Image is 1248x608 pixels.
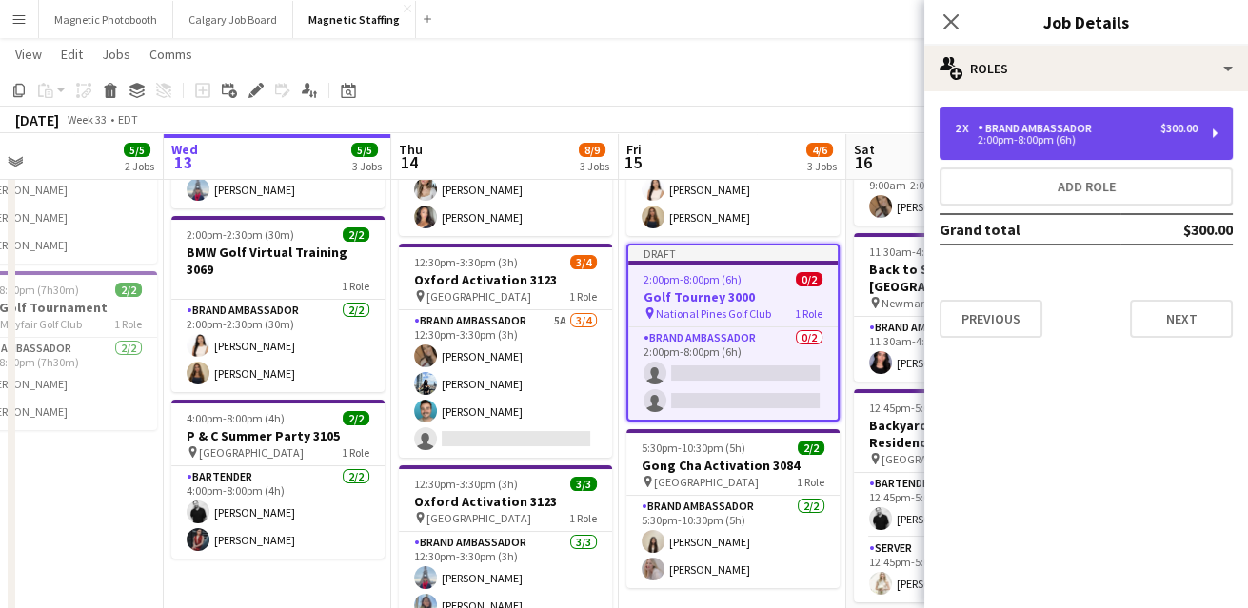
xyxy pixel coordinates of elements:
[187,411,285,425] span: 4:00pm-8:00pm (4h)
[399,144,612,236] app-card-role: Brand Ambassador2/22:00pm-8:00pm (6h)[PERSON_NAME][PERSON_NAME]
[851,151,875,173] span: 16
[796,272,822,286] span: 0/2
[399,493,612,510] h3: Oxford Activation 3123
[869,401,995,415] span: 12:45pm-5:00pm (4h15m)
[626,141,642,158] span: Fri
[115,283,142,297] span: 2/2
[882,452,986,466] span: [GEOGRAPHIC_DATA]
[1160,122,1198,135] div: $300.00
[869,245,974,259] span: 11:30am-4:30pm (5h)
[940,167,1233,206] button: Add role
[644,272,742,286] span: 2:00pm-8:00pm (6h)
[854,473,1067,538] app-card-role: Bartender1/112:45pm-5:00pm (4h15m)[PERSON_NAME]
[626,457,840,474] h3: Gong Cha Activation 3084
[124,143,150,157] span: 5/5
[171,400,385,559] app-job-card: 4:00pm-8:00pm (4h)2/2P & C Summer Party 3105 [GEOGRAPHIC_DATA]1 RoleBartender2/24:00pm-8:00pm (4h...
[293,1,416,38] button: Magnetic Staffing
[626,429,840,588] app-job-card: 5:30pm-10:30pm (5h)2/2Gong Cha Activation 3084 [GEOGRAPHIC_DATA]1 RoleBrand Ambassador2/25:30pm-1...
[1120,214,1233,245] td: $300.00
[624,151,642,173] span: 15
[187,227,294,242] span: 2:00pm-2:30pm (30m)
[797,475,824,489] span: 1 Role
[399,271,612,288] h3: Oxford Activation 3123
[940,214,1120,245] td: Grand total
[118,112,138,127] div: EDT
[351,143,378,157] span: 5/5
[955,135,1198,145] div: 2:00pm-8:00pm (6h)
[53,42,90,67] a: Edit
[626,144,840,236] app-card-role: Brand Ambassador2/29:30am-4:30pm (7h)[PERSON_NAME][PERSON_NAME]
[1130,300,1233,338] button: Next
[171,244,385,278] h3: BMW Golf Virtual Training 3069
[171,300,385,392] app-card-role: Brand Ambassador2/22:00pm-2:30pm (30m)[PERSON_NAME][PERSON_NAME]
[149,46,192,63] span: Comms
[628,245,838,261] div: Draft
[399,310,612,458] app-card-role: Brand Ambassador5A3/412:30pm-3:30pm (3h)[PERSON_NAME][PERSON_NAME][PERSON_NAME]
[579,143,605,157] span: 8/9
[39,1,173,38] button: Magnetic Photobooth
[806,143,833,157] span: 4/6
[414,255,518,269] span: 12:30pm-3:30pm (3h)
[854,261,1067,295] h3: Back to School Event - [GEOGRAPHIC_DATA] 3106
[628,327,838,420] app-card-role: Brand Ambassador0/22:00pm-8:00pm (6h)
[854,233,1067,382] app-job-card: 11:30am-4:30pm (5h)1/1Back to School Event - [GEOGRAPHIC_DATA] 3106 Newmarket1 RoleBrand Ambassad...
[940,300,1042,338] button: Previous
[426,289,531,304] span: [GEOGRAPHIC_DATA]
[342,445,369,460] span: 1 Role
[125,159,154,173] div: 2 Jobs
[352,159,382,173] div: 3 Jobs
[426,511,531,525] span: [GEOGRAPHIC_DATA]
[924,46,1248,91] div: Roles
[171,427,385,444] h3: P & C Summer Party 3105
[342,279,369,293] span: 1 Role
[173,1,293,38] button: Calgary Job Board
[94,42,138,67] a: Jobs
[171,216,385,392] app-job-card: 2:00pm-2:30pm (30m)2/2BMW Golf Virtual Training 30691 RoleBrand Ambassador2/22:00pm-2:30pm (30m)[...
[199,445,304,460] span: [GEOGRAPHIC_DATA]
[626,244,840,422] app-job-card: Draft2:00pm-8:00pm (6h)0/2Golf Tourney 3000 National Pines Golf Club1 RoleBrand Ambassador0/22:00...
[882,296,940,310] span: Newmarket
[626,496,840,588] app-card-role: Brand Ambassador2/25:30pm-10:30pm (5h)[PERSON_NAME][PERSON_NAME]
[854,161,1067,226] app-card-role: Brand Ambassador1/19:00am-2:00pm (5h)[PERSON_NAME]
[628,288,838,305] h3: Golf Tourney 3000
[114,317,142,331] span: 1 Role
[171,141,198,158] span: Wed
[15,46,42,63] span: View
[854,389,1067,602] app-job-card: 12:45pm-5:00pm (4h15m)2/2Backyard Event - Private Residence 2978 [GEOGRAPHIC_DATA]2 RolesBartende...
[807,159,837,173] div: 3 Jobs
[978,122,1099,135] div: Brand Ambassador
[570,477,597,491] span: 3/3
[569,511,597,525] span: 1 Role
[8,42,50,67] a: View
[924,10,1248,34] h3: Job Details
[171,466,385,559] app-card-role: Bartender2/24:00pm-8:00pm (4h)[PERSON_NAME][PERSON_NAME]
[955,122,978,135] div: 2 x
[396,151,423,173] span: 14
[399,244,612,458] app-job-card: 12:30pm-3:30pm (3h)3/4Oxford Activation 3123 [GEOGRAPHIC_DATA]1 RoleBrand Ambassador5A3/412:30pm-...
[854,141,875,158] span: Sat
[854,317,1067,382] app-card-role: Brand Ambassador1/111:30am-4:30pm (5h)[PERSON_NAME]
[580,159,609,173] div: 3 Jobs
[569,289,597,304] span: 1 Role
[798,441,824,455] span: 2/2
[570,255,597,269] span: 3/4
[656,306,771,321] span: National Pines Golf Club
[142,42,200,67] a: Comms
[854,417,1067,451] h3: Backyard Event - Private Residence 2978
[102,46,130,63] span: Jobs
[414,477,518,491] span: 12:30pm-3:30pm (3h)
[15,110,59,129] div: [DATE]
[654,475,759,489] span: [GEOGRAPHIC_DATA]
[168,151,198,173] span: 13
[343,411,369,425] span: 2/2
[61,46,83,63] span: Edit
[63,112,110,127] span: Week 33
[642,441,745,455] span: 5:30pm-10:30pm (5h)
[795,306,822,321] span: 1 Role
